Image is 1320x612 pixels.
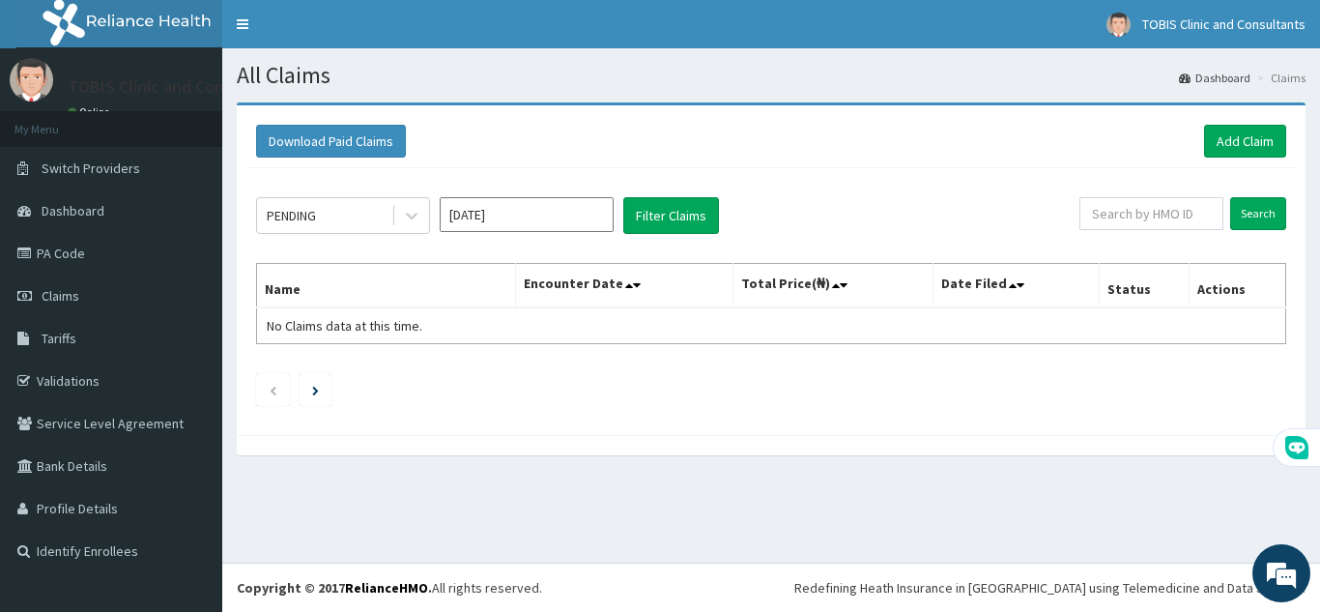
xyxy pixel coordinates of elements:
[933,264,1100,308] th: Date Filed
[42,160,140,177] span: Switch Providers
[68,105,114,119] a: Online
[440,197,614,232] input: Select Month and Year
[1100,264,1190,308] th: Status
[256,125,406,158] button: Download Paid Claims
[1252,70,1306,86] li: Claims
[42,287,79,305] span: Claims
[1179,70,1250,86] a: Dashboard
[68,78,287,96] p: TOBIS Clinic and Consultants
[237,579,432,597] strong: Copyright © 2017 .
[1230,197,1286,230] input: Search
[237,63,1306,88] h1: All Claims
[732,264,933,308] th: Total Price(₦)
[267,206,316,225] div: PENDING
[267,317,422,335] span: No Claims data at this time.
[42,202,104,219] span: Dashboard
[10,58,53,102] img: User Image
[257,264,516,308] th: Name
[1079,197,1223,230] input: Search by HMO ID
[1142,15,1306,33] span: TOBIS Clinic and Consultants
[1204,125,1286,158] a: Add Claim
[794,578,1306,597] div: Redefining Heath Insurance in [GEOGRAPHIC_DATA] using Telemedicine and Data Science!
[42,330,76,347] span: Tariffs
[222,563,1320,612] footer: All rights reserved.
[1106,13,1131,37] img: User Image
[269,381,277,398] a: Previous page
[345,579,428,597] a: RelianceHMO
[516,264,732,308] th: Encounter Date
[623,197,719,234] button: Filter Claims
[312,381,319,398] a: Next page
[1189,264,1285,308] th: Actions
